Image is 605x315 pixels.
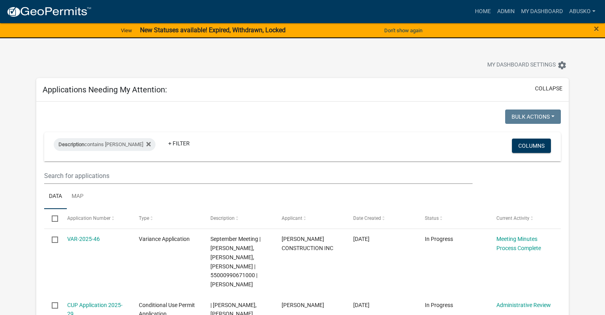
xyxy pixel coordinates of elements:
[425,302,453,308] span: In Progress
[481,57,573,73] button: My Dashboard Settingssettings
[496,236,541,251] a: Meeting Minutes Process Complete
[489,209,560,228] datatable-header-cell: Current Activity
[353,302,370,308] span: 08/13/2025
[425,215,439,221] span: Status
[381,24,426,37] button: Don't show again
[487,61,556,70] span: My Dashboard Settings
[282,302,324,308] span: Mike Erickson
[44,209,59,228] datatable-header-cell: Select
[44,184,67,209] a: Data
[594,23,599,34] span: ×
[346,209,417,228] datatable-header-cell: Date Created
[512,139,551,153] button: Columns
[566,4,599,19] a: abusko
[118,24,135,37] a: View
[210,215,235,221] span: Description
[210,236,261,288] span: September Meeting | Amy Busko, Christopher LeClair, Kyle Westergard | 55000990671000 | DEBERA K FREY
[557,61,567,70] i: settings
[140,26,286,34] strong: New Statuses available! Expired, Withdrawn, Locked
[425,236,453,242] span: In Progress
[353,236,370,242] span: 08/18/2025
[67,184,88,209] a: Map
[59,209,131,228] datatable-header-cell: Application Number
[417,209,489,228] datatable-header-cell: Status
[496,302,551,308] a: Administrative Review
[139,215,149,221] span: Type
[274,209,346,228] datatable-header-cell: Applicant
[353,215,381,221] span: Date Created
[67,236,100,242] a: VAR-2025-46
[594,24,599,33] button: Close
[43,85,167,94] h5: Applications Needing My Attention:
[58,141,84,147] span: Description
[282,215,302,221] span: Applicant
[282,236,333,251] span: EGGE CONSTRUCTION INC
[494,4,518,19] a: Admin
[472,4,494,19] a: Home
[67,215,111,221] span: Application Number
[535,84,562,93] button: collapse
[518,4,566,19] a: My Dashboard
[139,236,190,242] span: Variance Application
[54,138,156,151] div: contains [PERSON_NAME]
[131,209,202,228] datatable-header-cell: Type
[162,136,196,151] a: + Filter
[496,215,529,221] span: Current Activity
[44,168,473,184] input: Search for applications
[202,209,274,228] datatable-header-cell: Description
[505,110,561,124] button: Bulk Actions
